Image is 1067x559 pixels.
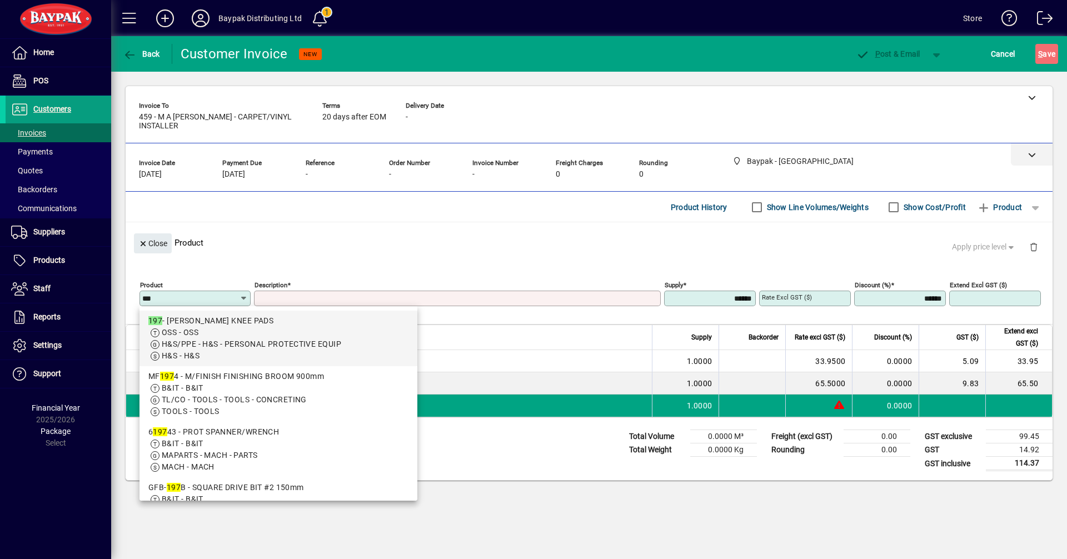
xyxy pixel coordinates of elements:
[852,395,919,417] td: 0.0000
[950,281,1007,289] mat-label: Extend excl GST ($)
[874,331,912,343] span: Discount (%)
[322,113,386,122] span: 20 days after EOM
[1035,44,1058,64] button: Save
[766,443,844,457] td: Rounding
[6,360,111,388] a: Support
[33,256,65,264] span: Products
[33,284,51,293] span: Staff
[11,128,46,137] span: Invoices
[687,378,712,389] span: 1.0000
[6,303,111,331] a: Reports
[126,222,1053,263] div: Product
[795,331,845,343] span: Rate excl GST ($)
[852,372,919,395] td: 0.0000
[6,123,111,142] a: Invoices
[32,403,80,412] span: Financial Year
[691,331,712,343] span: Supply
[11,147,53,156] span: Payments
[671,198,727,216] span: Product History
[140,281,163,289] mat-label: Product
[181,45,288,63] div: Customer Invoice
[33,369,61,378] span: Support
[986,457,1053,471] td: 114.37
[33,341,62,350] span: Settings
[306,170,308,179] span: -
[639,170,644,179] span: 0
[33,76,48,85] span: POS
[855,281,891,289] mat-label: Discount (%)
[303,51,317,58] span: NEW
[139,113,306,131] span: 459 - M A [PERSON_NAME] - CARPET/VINYL INSTALLER
[919,443,986,457] td: GST
[850,44,926,64] button: Post & Email
[6,39,111,67] a: Home
[472,170,475,179] span: -
[168,331,182,343] span: Item
[1038,45,1055,63] span: ave
[991,45,1015,63] span: Cancel
[956,331,979,343] span: GST ($)
[766,430,844,443] td: Freight (excl GST)
[6,247,111,274] a: Products
[257,306,652,318] mat-error: Required
[993,325,1038,350] span: Extend excl GST ($)
[986,443,1053,457] td: 14.92
[263,378,390,389] span: STERLING SOFT SHELL KNEE PADS
[665,281,683,289] mat-label: Supply
[988,44,1018,64] button: Cancel
[952,241,1016,253] span: Apply price level
[919,430,986,443] td: GST exclusive
[217,377,230,390] span: Baypak - Onekawa
[963,9,982,27] div: Store
[222,170,245,179] span: [DATE]
[6,332,111,360] a: Settings
[993,2,1018,38] a: Knowledge Base
[120,44,163,64] button: Back
[263,331,297,343] span: Description
[875,49,880,58] span: P
[792,378,845,389] div: 65.5000
[406,113,408,122] span: -
[666,197,732,217] button: Product History
[901,202,966,213] label: Show Cost/Profit
[6,67,111,95] a: POS
[687,356,712,367] span: 1.0000
[1029,2,1053,38] a: Logout
[11,204,77,213] span: Communications
[123,49,160,58] span: Back
[6,275,111,303] a: Staff
[11,185,57,194] span: Backorders
[687,400,712,411] span: 1.0000
[556,170,560,179] span: 0
[218,9,302,27] div: Baypak Distributing Ltd
[919,350,985,372] td: 5.09
[263,356,388,367] span: VAC BAG VAC MASTER 20-50L (/5)
[985,372,1052,395] td: 65.50
[1020,242,1047,252] app-page-header-button: Delete
[139,170,162,179] span: [DATE]
[33,227,65,236] span: Suppliers
[624,443,690,457] td: Total Weight
[844,430,910,443] td: 0.00
[131,238,174,248] app-page-header-button: Close
[856,49,920,58] span: ost & Email
[134,233,172,253] button: Close
[389,170,391,179] span: -
[844,443,910,457] td: 0.00
[217,355,230,367] span: Baypak - Onekawa
[33,104,71,113] span: Customers
[168,378,194,389] div: 18-550
[168,356,207,367] div: M.P.20095
[749,331,779,343] span: Backorder
[255,281,287,289] mat-label: Description
[11,166,43,175] span: Quotes
[1020,233,1047,260] button: Delete
[948,237,1021,257] button: Apply price level
[690,443,757,457] td: 0.0000 Kg
[6,199,111,218] a: Communications
[111,44,172,64] app-page-header-button: Back
[237,400,250,412] span: Baypak - Onekawa
[1038,49,1043,58] span: S
[919,372,985,395] td: 9.83
[6,161,111,180] a: Quotes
